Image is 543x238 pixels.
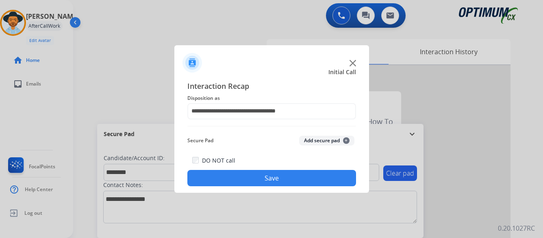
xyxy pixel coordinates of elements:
button: Add secure pad+ [299,136,354,145]
span: Secure Pad [187,136,213,145]
button: Save [187,170,356,186]
p: 0.20.1027RC [498,223,535,233]
span: Initial Call [328,68,356,76]
span: Interaction Recap [187,80,356,93]
span: + [343,137,350,144]
span: Disposition as [187,93,356,103]
label: DO NOT call [202,156,235,165]
img: contactIcon [182,53,202,73]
